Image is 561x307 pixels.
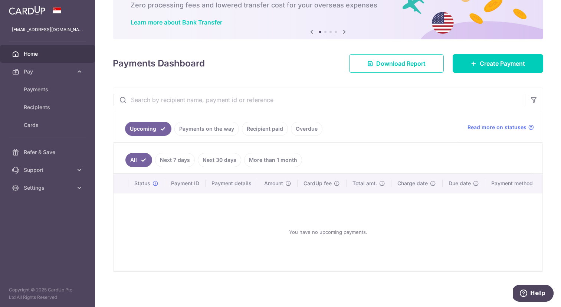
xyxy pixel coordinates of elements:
[244,153,302,167] a: More than 1 month
[480,59,525,68] span: Create Payment
[467,124,534,131] a: Read more on statuses
[449,180,471,187] span: Due date
[17,5,32,12] span: Help
[24,148,73,156] span: Refer & Save
[113,57,205,70] h4: Payments Dashboard
[12,26,83,33] p: [EMAIL_ADDRESS][DOMAIN_NAME]
[24,68,73,75] span: Pay
[24,104,73,111] span: Recipients
[467,124,526,131] span: Read more on statuses
[122,199,534,265] div: You have no upcoming payments.
[24,166,73,174] span: Support
[24,86,73,93] span: Payments
[131,19,222,26] a: Learn more about Bank Transfer
[304,180,332,187] span: CardUp fee
[513,285,554,303] iframe: Opens a widget where you can find more information
[376,59,426,68] span: Download Report
[485,174,542,193] th: Payment method
[125,153,152,167] a: All
[134,180,150,187] span: Status
[397,180,428,187] span: Charge date
[352,180,377,187] span: Total amt.
[155,153,195,167] a: Next 7 days
[24,184,73,192] span: Settings
[453,54,543,73] a: Create Payment
[24,50,73,58] span: Home
[113,88,525,112] input: Search by recipient name, payment id or reference
[174,122,239,136] a: Payments on the way
[165,174,206,193] th: Payment ID
[125,122,171,136] a: Upcoming
[24,121,73,129] span: Cards
[242,122,288,136] a: Recipient paid
[206,174,258,193] th: Payment details
[9,6,45,15] img: CardUp
[349,54,444,73] a: Download Report
[264,180,283,187] span: Amount
[198,153,241,167] a: Next 30 days
[131,1,525,10] h6: Zero processing fees and lowered transfer cost for your overseas expenses
[291,122,322,136] a: Overdue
